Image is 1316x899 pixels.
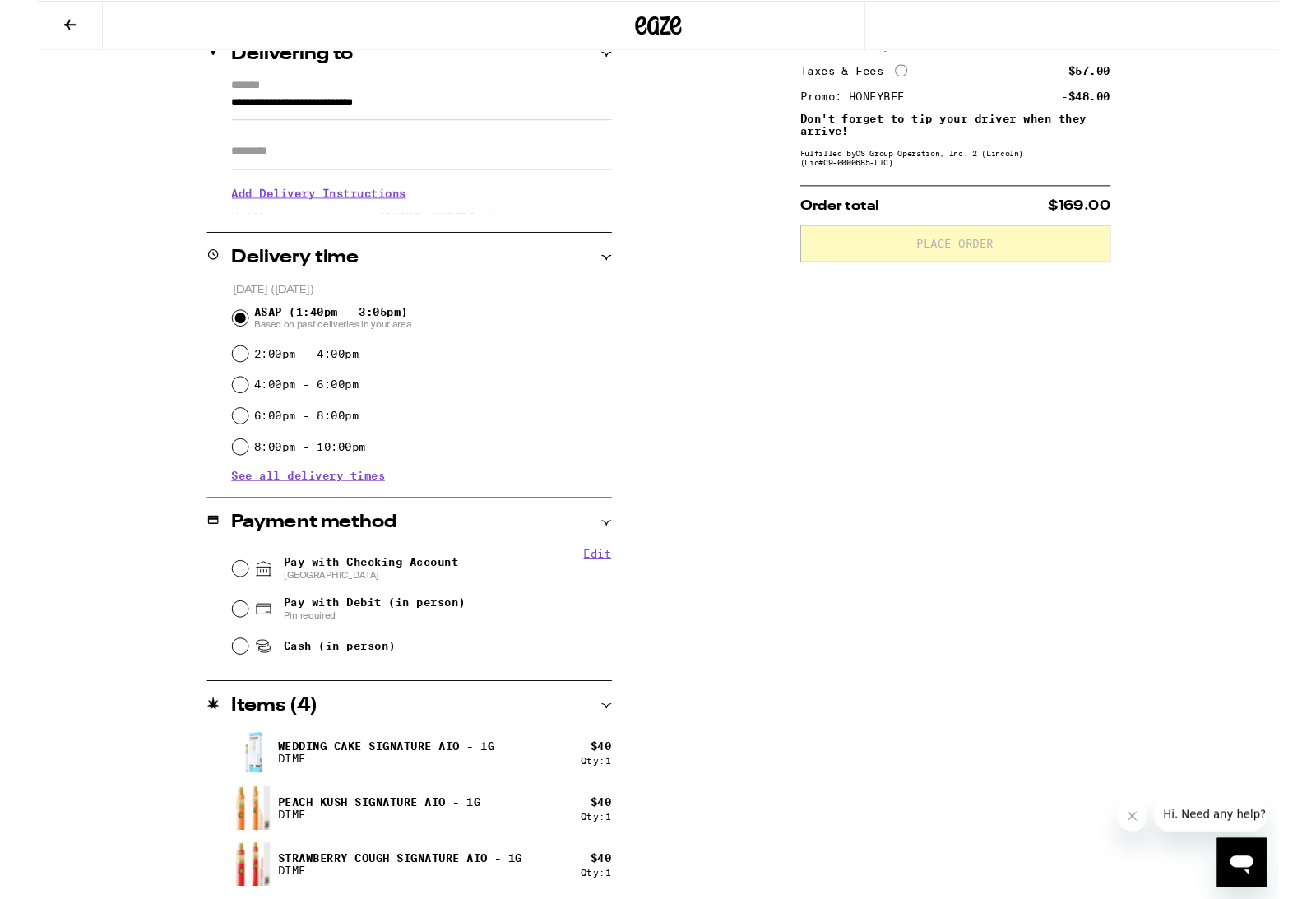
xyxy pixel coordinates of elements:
h3: Add Delivery Instructions [206,185,609,223]
p: DIME [255,856,470,869]
img: Wedding Cake Signature AIO - 1g [206,774,252,820]
label: 4:00pm - 6:00pm [229,401,341,414]
p: Peach Kush Signature AIO - 1g [255,843,470,856]
div: Free delivery for $75+ orders! [809,43,1138,54]
div: Qty: 1 [576,860,609,870]
div: $ 40 [586,784,609,797]
img: Peach Kush Signature AIO - 1g [206,814,252,897]
button: Edit [579,580,609,593]
span: [GEOGRAPHIC_DATA] [261,602,446,615]
div: $57.00 [1093,69,1138,81]
span: $169.00 [1072,210,1138,225]
p: Don't forget to tip your driver when they arrive! [809,118,1138,145]
iframe: Close message [1144,848,1177,881]
p: DIME [255,797,484,810]
span: Pin required [261,645,453,658]
div: Taxes & Fees [809,67,922,82]
span: Cash (in person) [261,678,379,691]
div: -$48.00 [1086,95,1138,107]
label: 6:00pm - 8:00pm [229,433,341,447]
p: [DATE] ([DATE]) [206,299,609,315]
span: ASAP (1:40pm - 3:05pm) [229,323,396,350]
span: Pay with Debit (in person) [261,632,453,645]
label: 2:00pm - 4:00pm [229,368,341,381]
h2: Delivering to [206,47,335,67]
button: See all delivery times [206,498,368,509]
p: We'll contact you at [PHONE_NUMBER] when we arrive [206,223,609,236]
span: Place Order [932,252,1013,263]
div: $ 40 [586,843,609,856]
span: Based on past deliveries in your area [229,336,396,350]
button: Place Order [809,238,1138,277]
iframe: Message from company [1184,845,1303,881]
div: Qty: 1 [576,800,609,811]
h2: Payment method [206,544,381,563]
div: Promo: HONEYBEE [809,95,931,107]
p: Wedding Cake Signature AIO - 1g [255,784,484,797]
h2: Items ( 4 ) [206,738,298,758]
span: Pay with Checking Account [261,589,446,615]
label: 8:00pm - 10:00pm [229,466,348,480]
div: Fulfilled by CS Group Operation, Inc. 2 (Lincoln) (Lic# C9-0000685-LIC ) [809,156,1138,176]
h2: Delivery time [206,262,341,282]
span: Order total [809,210,892,225]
